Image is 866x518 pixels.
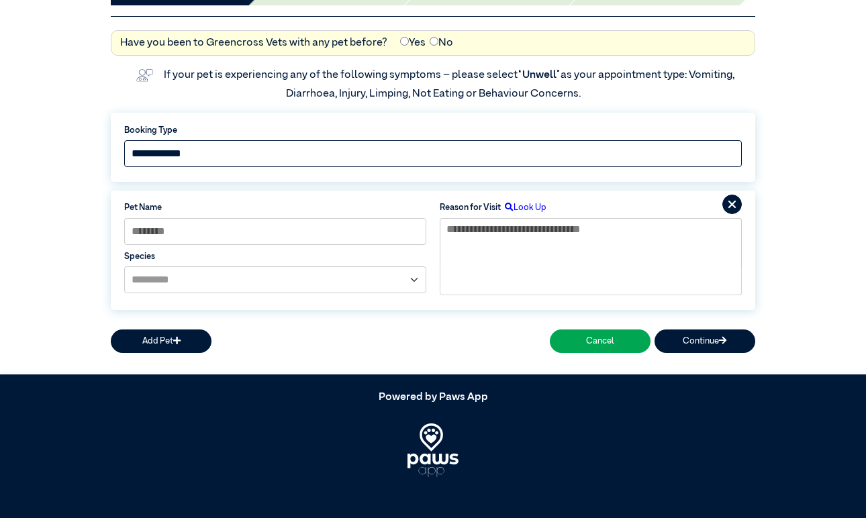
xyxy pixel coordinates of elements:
[120,35,387,51] label: Have you been to Greencross Vets with any pet before?
[407,423,459,477] img: PawsApp
[124,250,426,263] label: Species
[430,37,438,46] input: No
[550,329,651,353] button: Cancel
[400,35,426,51] label: Yes
[518,70,561,81] span: “Unwell”
[501,201,546,214] label: Look Up
[124,201,426,214] label: Pet Name
[132,64,157,86] img: vet
[111,391,755,404] h5: Powered by Paws App
[124,124,742,137] label: Booking Type
[430,35,453,51] label: No
[440,201,501,214] label: Reason for Visit
[164,70,736,99] label: If your pet is experiencing any of the following symptoms – please select as your appointment typ...
[655,329,755,353] button: Continue
[400,37,409,46] input: Yes
[111,329,211,353] button: Add Pet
